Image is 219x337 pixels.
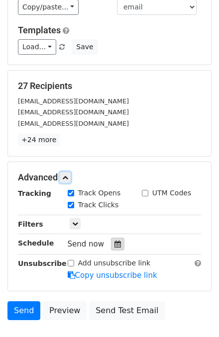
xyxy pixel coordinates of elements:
span: Send now [68,240,105,249]
h5: Advanced [18,172,201,183]
a: Templates [18,25,61,35]
a: Send Test Email [89,301,165,320]
h5: 27 Recipients [18,81,201,91]
label: Track Clicks [78,200,119,210]
strong: Tracking [18,189,51,197]
a: Send [7,301,40,320]
strong: Schedule [18,239,54,247]
small: [EMAIL_ADDRESS][DOMAIN_NAME] [18,120,129,127]
strong: Filters [18,220,43,228]
iframe: Chat Widget [169,289,219,337]
a: Load... [18,39,56,55]
label: Add unsubscribe link [78,258,151,268]
a: Preview [43,301,87,320]
small: [EMAIL_ADDRESS][DOMAIN_NAME] [18,108,129,116]
label: Track Opens [78,188,121,198]
strong: Unsubscribe [18,259,67,267]
button: Save [72,39,98,55]
a: Copy unsubscribe link [68,271,157,280]
small: [EMAIL_ADDRESS][DOMAIN_NAME] [18,97,129,105]
label: UTM Codes [152,188,191,198]
a: +24 more [18,134,60,146]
